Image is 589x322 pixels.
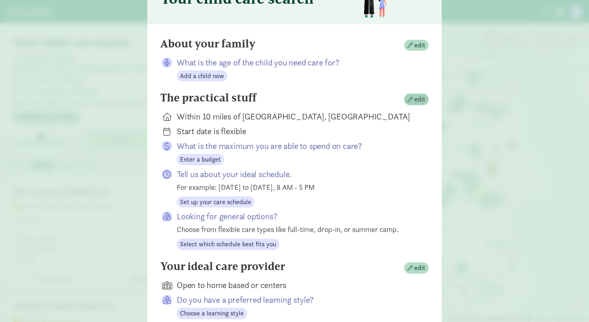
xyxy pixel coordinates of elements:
div: Open to home based or centers [177,279,416,291]
div: Start date is flexible [177,126,416,137]
h4: Your ideal care provider [160,260,285,273]
span: Add a child now [180,71,224,81]
span: Select which schedule best fits you [180,239,276,249]
button: edit [404,40,429,51]
p: Do you have a preferred learning style? [177,294,416,306]
div: Choose from flexible care types like full-time, drop-in, or summer camp. [177,224,416,235]
div: For example: [DATE] to [DATE], 8 AM - 5 PM [177,182,416,193]
p: What is the age of the child you need care for? [177,57,416,68]
span: Set up your care schedule [180,197,251,207]
span: edit [414,41,425,50]
button: Set up your care schedule [177,196,254,208]
span: Choose a learning style [180,308,244,318]
button: edit [404,262,429,274]
span: Enter a budget [180,155,221,164]
p: Looking for general options? [177,211,416,222]
p: What is the maximum you are able to spend on care? [177,140,416,152]
button: Add a child now [177,70,227,82]
h4: About your family [160,37,256,50]
h4: The practical stuff [160,91,256,104]
div: Within 10 miles of [GEOGRAPHIC_DATA], [GEOGRAPHIC_DATA] [177,111,416,122]
span: edit [414,263,425,273]
button: Select which schedule best fits you [177,239,279,250]
span: edit [414,95,425,104]
button: Choose a learning style [177,308,247,319]
p: Tell us about your ideal schedule. [177,169,416,180]
button: Enter a budget [177,154,224,165]
button: edit [404,94,429,105]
